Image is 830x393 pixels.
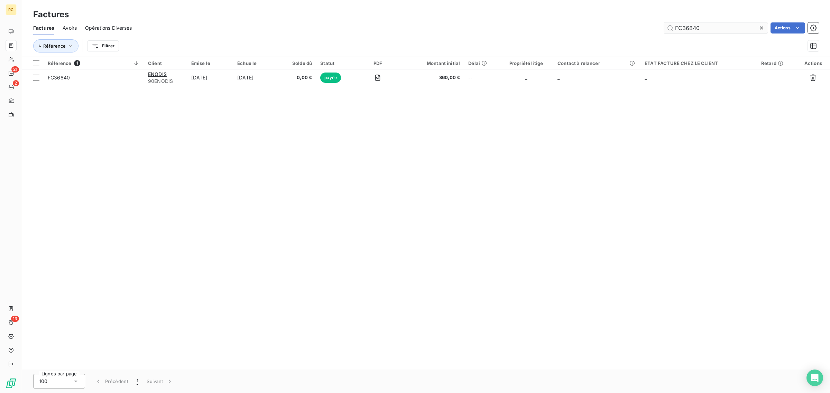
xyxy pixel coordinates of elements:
[187,69,233,86] td: [DATE]
[137,378,138,385] span: 1
[39,378,47,385] span: 100
[74,60,80,66] span: 1
[191,60,229,66] div: Émise le
[142,374,177,389] button: Suivant
[237,60,276,66] div: Échue le
[43,43,66,49] span: Référence
[48,75,70,80] span: FC36840
[468,60,495,66] div: Délai
[148,60,183,66] div: Client
[404,60,460,66] div: Montant initial
[148,78,183,85] span: 90ENODIS
[320,73,341,83] span: payée
[664,22,768,33] input: Rechercher
[11,66,19,73] span: 21
[557,60,636,66] div: Contact à relancer
[87,40,119,51] button: Filtrer
[132,374,142,389] button: 1
[33,25,54,31] span: Factures
[360,60,395,66] div: PDF
[33,8,69,21] h3: Factures
[404,74,460,81] span: 360,00 €
[503,60,549,66] div: Propriété litige
[63,25,77,31] span: Avoirs
[85,25,132,31] span: Opérations Diverses
[284,60,312,66] div: Solde dû
[6,4,17,15] div: RC
[13,80,19,86] span: 2
[771,22,805,33] button: Actions
[11,316,19,322] span: 13
[801,60,826,66] div: Actions
[233,69,280,86] td: [DATE]
[91,374,132,389] button: Précédent
[6,378,17,389] img: Logo LeanPay
[761,60,792,66] div: Retard
[284,74,312,81] span: 0,00 €
[525,75,527,80] span: _
[645,60,753,66] div: ETAT FACTURE CHEZ LE CLIENT
[33,39,79,52] button: Référence
[464,69,499,86] td: --
[645,75,647,80] span: _
[148,71,167,77] span: ENODIS
[48,60,71,66] span: Référence
[320,60,352,66] div: Statut
[806,370,823,386] div: Open Intercom Messenger
[557,75,560,80] span: _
